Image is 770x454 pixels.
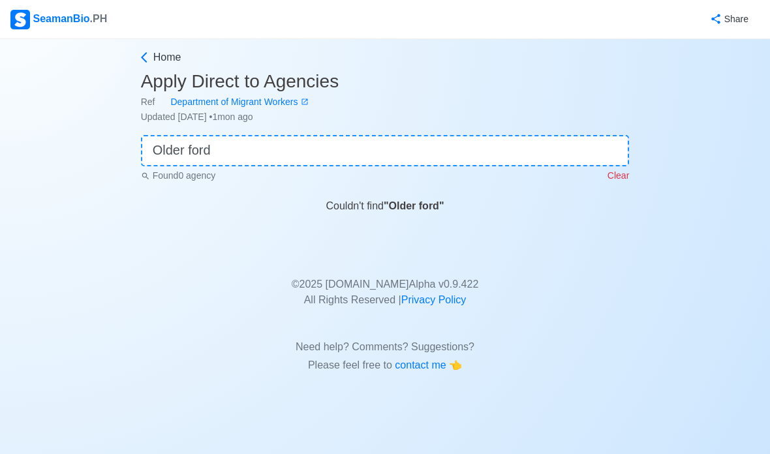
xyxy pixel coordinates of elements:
img: Logo [10,10,30,29]
input: 👉 Quick Search [141,135,630,166]
a: Privacy Policy [401,294,467,305]
h3: Apply Direct to Agencies [141,70,630,93]
a: Home [138,50,630,65]
b: " Older ford " [384,200,444,211]
span: .PH [90,13,108,24]
div: SeamanBio [10,10,107,29]
div: Couldn't find [141,198,630,214]
p: Please feel free to [151,357,620,373]
div: Department of Migrant Workers [155,95,300,109]
span: contact me [395,359,449,371]
span: point [449,359,462,371]
p: Need help? Comments? Suggestions? [151,324,620,355]
button: Share [697,7,760,32]
p: © 2025 [DOMAIN_NAME] Alpha v 0.9.422 All Rights Reserved | [151,261,620,308]
p: Clear [608,169,629,183]
span: Updated [DATE] • 1mon ago [141,112,253,122]
div: Ref [141,95,630,109]
a: Department of Migrant Workers [155,95,308,109]
span: Home [153,50,181,65]
p: Found 0 agency [141,169,216,183]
